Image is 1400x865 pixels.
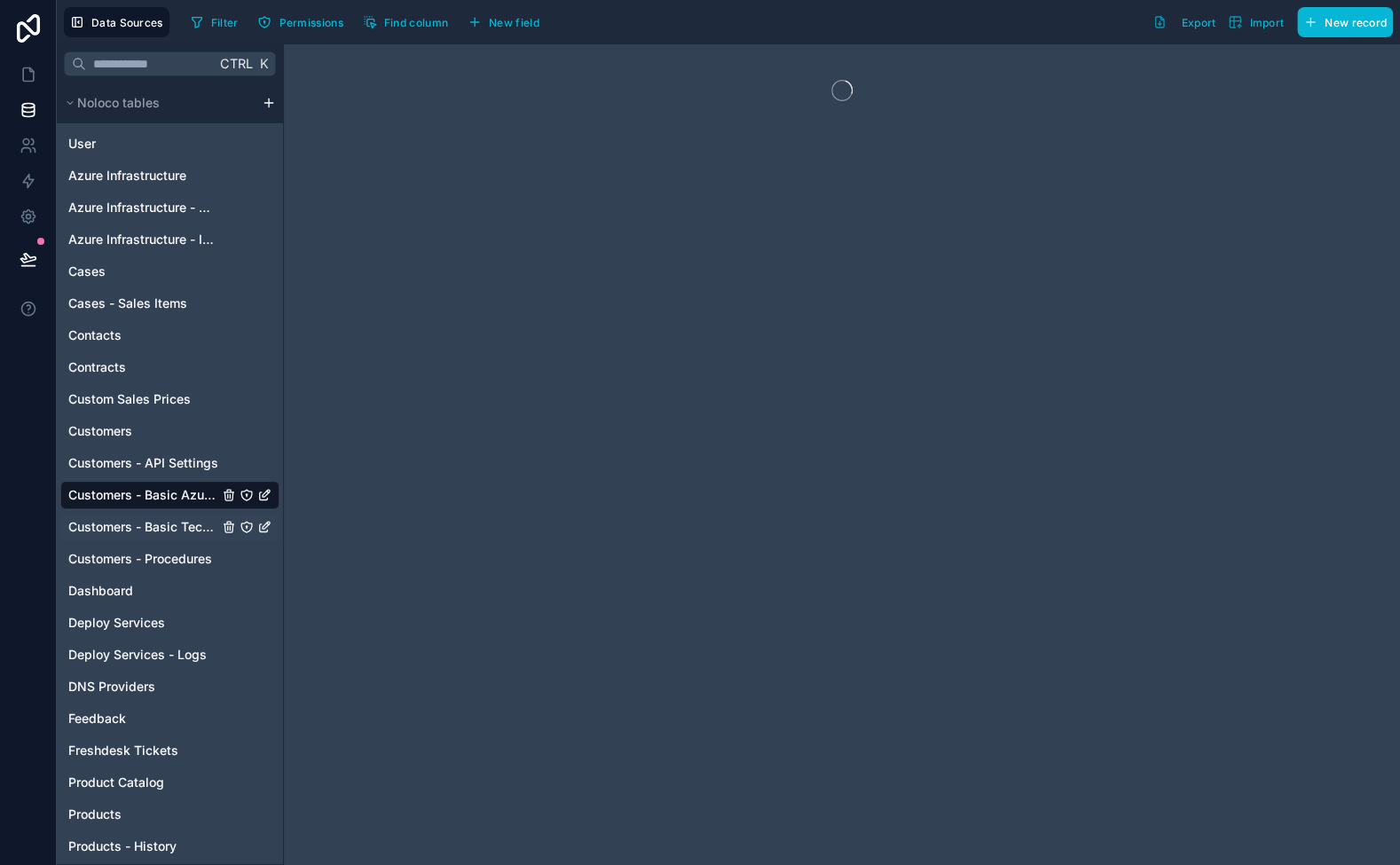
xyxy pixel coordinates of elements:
button: Permissions [251,9,349,35]
button: Find column [357,9,454,35]
button: New record [1297,7,1393,37]
button: Import [1222,7,1290,37]
span: Export [1181,16,1215,29]
span: Ctrl [218,52,255,75]
a: Permissions [251,9,356,35]
button: Export [1146,7,1222,37]
button: Data Sources [64,7,169,37]
a: New record [1290,7,1393,37]
span: Data Sources [91,16,163,29]
span: New field [489,16,539,29]
span: New record [1325,16,1387,29]
span: K [257,58,270,70]
span: Permissions [279,16,342,29]
span: Import [1249,16,1284,29]
span: Filter [211,16,239,29]
button: New field [461,9,546,35]
span: Find column [384,16,448,29]
button: Filter [184,9,245,35]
